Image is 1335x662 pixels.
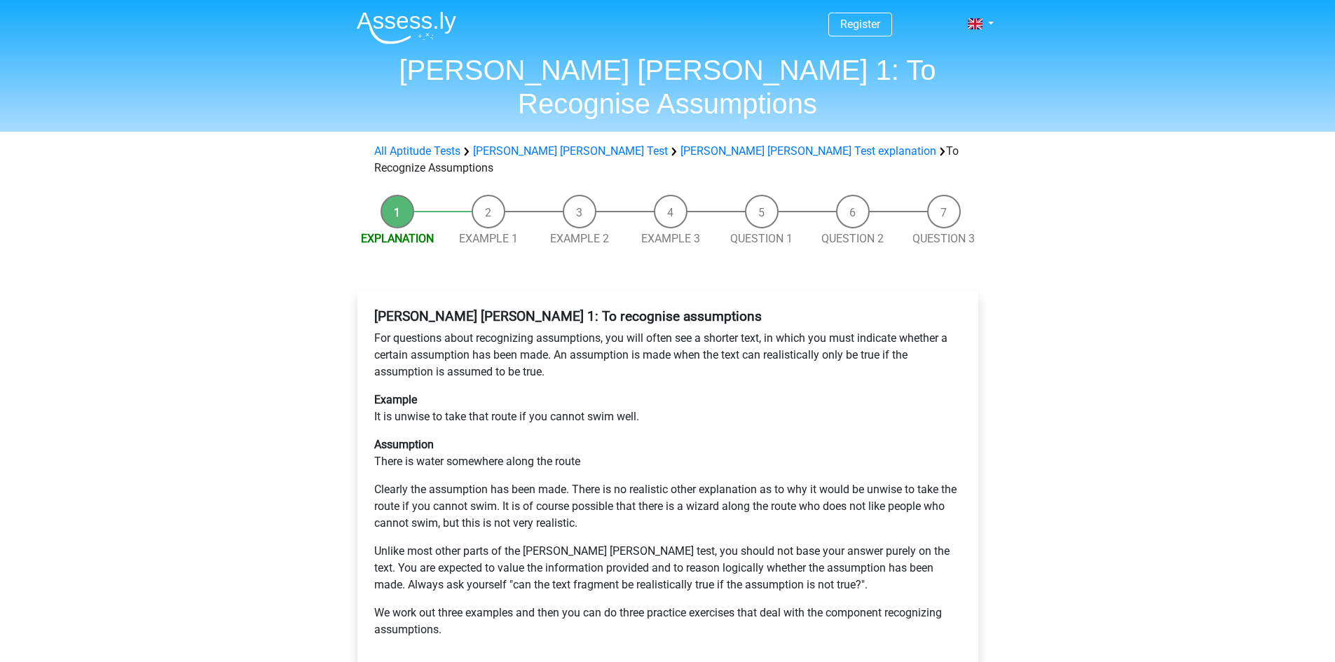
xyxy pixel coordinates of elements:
[912,232,975,245] a: Question 3
[374,605,961,638] p: We work out three examples and then you can do three practice exercises that deal with the compon...
[374,436,961,470] p: There is water somewhere along the route
[459,232,518,245] a: Example 1
[374,144,460,158] a: All Aptitude Tests
[374,543,961,593] p: Unlike most other parts of the [PERSON_NAME] [PERSON_NAME] test, you should not base your answer ...
[374,308,762,324] b: [PERSON_NAME] [PERSON_NAME] 1: To recognise assumptions
[374,438,434,451] b: Assumption
[374,481,961,532] p: Clearly the assumption has been made. There is no realistic other explanation as to why it would ...
[680,144,936,158] a: [PERSON_NAME] [PERSON_NAME] Test explanation
[374,392,961,425] p: It is unwise to take that route if you cannot swim well.
[361,232,434,245] a: Explanation
[821,232,884,245] a: Question 2
[473,144,668,158] a: [PERSON_NAME] [PERSON_NAME] Test
[730,232,793,245] a: Question 1
[641,232,700,245] a: Example 3
[345,53,990,120] h1: [PERSON_NAME] [PERSON_NAME] 1: To Recognise Assumptions
[374,330,961,380] p: For questions about recognizing assumptions, you will often see a shorter text, in which you must...
[369,143,967,177] div: To Recognize Assumptions
[550,232,609,245] a: Example 2
[357,11,456,44] img: Assessly
[840,18,880,31] a: Register
[374,393,417,406] b: Example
